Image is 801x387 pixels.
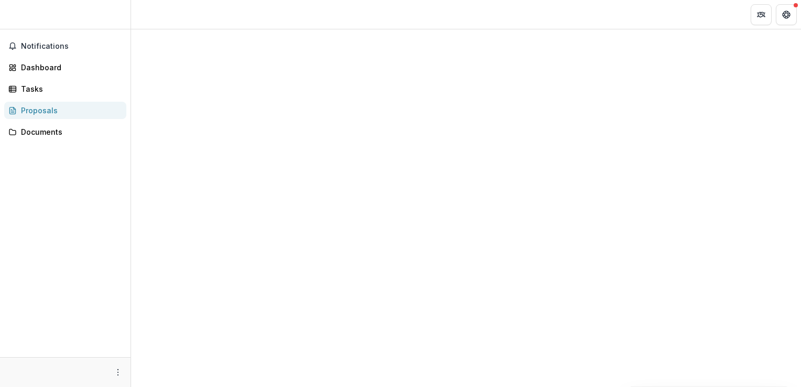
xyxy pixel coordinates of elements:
div: Tasks [21,83,118,94]
div: Documents [21,126,118,137]
span: Notifications [21,42,122,51]
button: Notifications [4,38,126,55]
a: Documents [4,123,126,141]
button: More [112,366,124,379]
a: Tasks [4,80,126,98]
div: Proposals [21,105,118,116]
a: Proposals [4,102,126,119]
button: Partners [751,4,772,25]
a: Dashboard [4,59,126,76]
div: Dashboard [21,62,118,73]
button: Get Help [776,4,797,25]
